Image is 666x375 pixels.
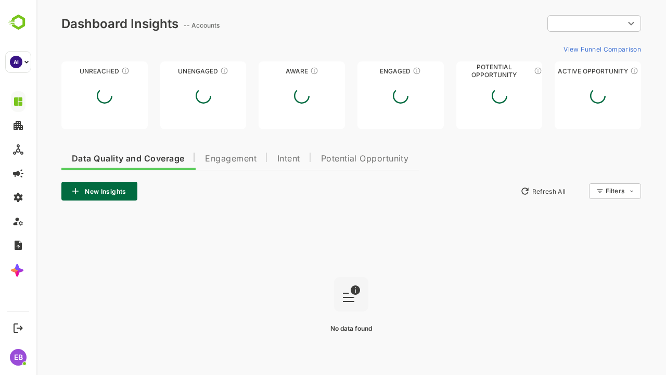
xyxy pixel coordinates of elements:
span: Engagement [169,155,220,163]
div: These accounts have not been engaged with for a defined time period [85,67,93,75]
button: View Funnel Comparison [523,41,605,57]
div: AI [10,56,22,68]
div: Engaged [321,67,407,75]
span: No data found [294,324,336,332]
div: Aware [222,67,309,75]
div: Active Opportunity [518,67,605,75]
div: ​ [511,14,605,33]
span: Potential Opportunity [285,155,373,163]
span: Data Quality and Coverage [35,155,148,163]
div: These accounts have just entered the buying cycle and need further nurturing [274,67,282,75]
div: These accounts have not shown enough engagement and need nurturing [184,67,192,75]
div: These accounts have open opportunities which might be at any of the Sales Stages [594,67,602,75]
div: EB [10,349,27,366]
div: Filters [568,182,605,201]
button: Refresh All [479,183,534,199]
div: Dashboard Insights [25,16,142,31]
button: New Insights [25,182,101,201]
div: Unengaged [124,67,210,75]
span: Intent [241,155,264,163]
div: These accounts are warm, further nurturing would qualify them to MQAs [376,67,385,75]
div: Unreached [25,67,111,75]
div: These accounts are MQAs and can be passed on to Inside Sales [497,67,506,75]
div: Potential Opportunity [420,67,506,75]
button: Logout [11,321,25,335]
div: Filters [569,187,588,195]
ag: -- Accounts [147,21,186,29]
img: BambooboxLogoMark.f1c84d78b4c51b1a7b5f700c9845e183.svg [5,12,32,32]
